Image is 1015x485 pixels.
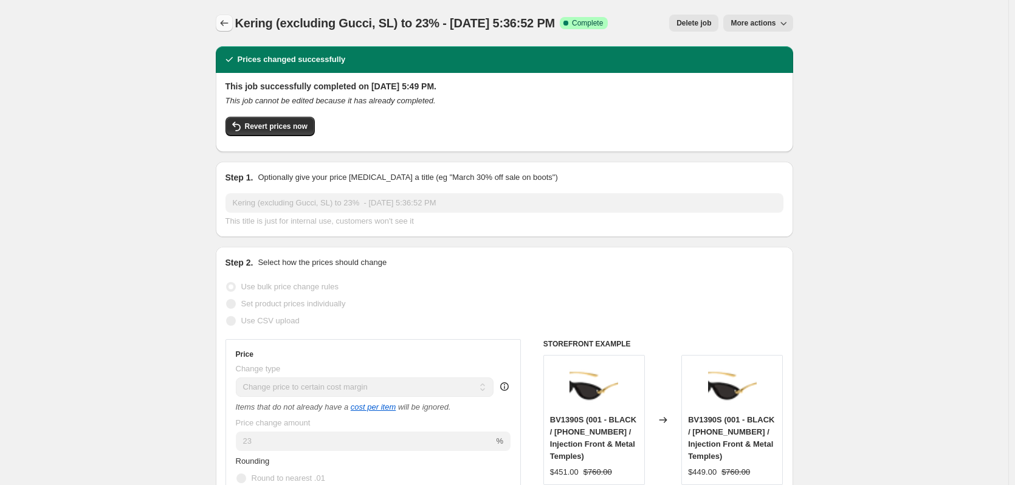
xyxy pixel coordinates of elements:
[241,299,346,308] span: Set product prices individually
[216,15,233,32] button: Price change jobs
[583,466,612,478] strike: $760.00
[225,96,436,105] i: This job cannot be edited because it has already completed.
[676,18,711,28] span: Delete job
[496,436,503,445] span: %
[225,216,414,225] span: This title is just for internal use, customers won't see it
[688,466,717,478] div: $449.00
[569,362,618,410] img: AQfpAW5eqvu5H4Y3ufFOiAcA3K0inkUqvDawWppR6QGZu8pjNKzDVeEjhGQ1T6zuJX1EKvhy1afISsBoWHP1mjKQJPY_80x.png
[351,402,396,411] a: cost per item
[236,402,349,411] i: Items that do not already have a
[572,18,603,28] span: Complete
[236,349,253,359] h3: Price
[543,339,783,349] h6: STOREFRONT EXAMPLE
[225,193,783,213] input: 30% off holiday sale
[398,402,451,411] i: will be ignored.
[236,432,494,451] input: 50
[236,456,270,466] span: Rounding
[238,53,346,66] h2: Prices changed successfully
[225,256,253,269] h2: Step 2.
[225,80,783,92] h2: This job successfully completed on [DATE] 5:49 PM.
[721,466,750,478] strike: $760.00
[708,362,757,410] img: AQfpAW5eqvu5H4Y3ufFOiAcA3K0inkUqvDawWppR6QGZu8pjNKzDVeEjhGQ1T6zuJX1EKvhy1afISsBoWHP1mjKQJPY_80x.png
[731,18,776,28] span: More actions
[498,380,511,393] div: help
[236,418,311,427] span: Price change amount
[235,16,556,30] span: Kering (excluding Gucci, SL) to 23% - [DATE] 5:36:52 PM
[258,171,557,184] p: Optionally give your price [MEDICAL_DATA] a title (eg "March 30% off sale on boots")
[550,415,636,461] span: BV1390S (001 - BLACK / [PHONE_NUMBER] / Injection Front & Metal Temples)
[241,282,339,291] span: Use bulk price change rules
[252,473,325,483] span: Round to nearest .01
[245,122,308,131] span: Revert prices now
[225,117,315,136] button: Revert prices now
[669,15,718,32] button: Delete job
[241,316,300,325] span: Use CSV upload
[723,15,793,32] button: More actions
[258,256,387,269] p: Select how the prices should change
[236,364,281,373] span: Change type
[688,415,774,461] span: BV1390S (001 - BLACK / [PHONE_NUMBER] / Injection Front & Metal Temples)
[550,466,579,478] div: $451.00
[225,171,253,184] h2: Step 1.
